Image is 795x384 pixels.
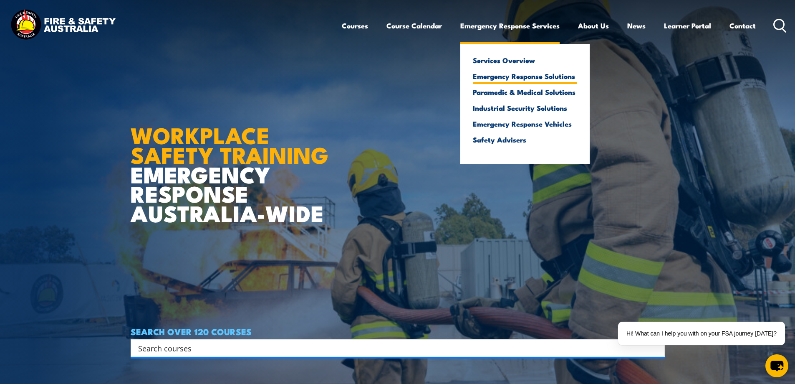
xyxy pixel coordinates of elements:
a: Services Overview [473,56,577,64]
a: News [627,15,646,37]
input: Search input [138,342,646,354]
a: Paramedic & Medical Solutions [473,88,577,96]
a: Industrial Security Solutions [473,104,577,112]
h4: SEARCH OVER 120 COURSES [131,327,665,336]
div: Hi! What can I help you with on your FSA journey [DATE]? [618,322,785,345]
form: Search form [140,342,648,354]
button: chat-button [765,354,788,377]
a: Learner Portal [664,15,711,37]
a: Safety Advisers [473,136,577,143]
a: Emergency Response Services [460,15,560,37]
a: About Us [578,15,609,37]
h1: EMERGENCY RESPONSE AUSTRALIA-WIDE [131,104,335,223]
strong: WORKPLACE SAFETY TRAINING [131,117,328,171]
a: Emergency Response Solutions [473,72,577,80]
a: Contact [729,15,756,37]
a: Course Calendar [386,15,442,37]
a: Emergency Response Vehicles [473,120,577,127]
a: Courses [342,15,368,37]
